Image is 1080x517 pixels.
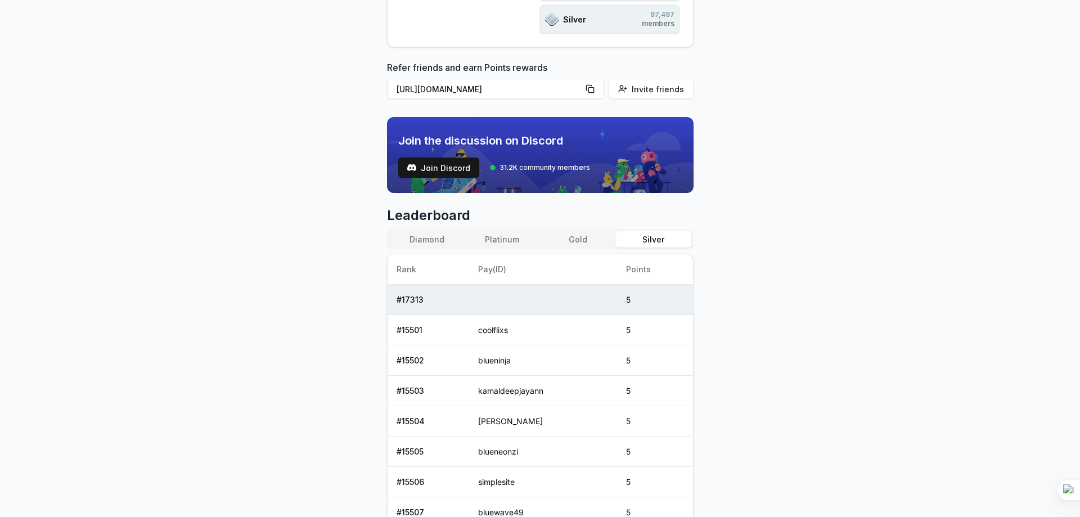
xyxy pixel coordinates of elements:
td: # 15506 [388,467,470,497]
button: Platinum [465,231,540,248]
td: # 15505 [388,437,470,467]
span: Invite friends [632,83,684,95]
td: # 15504 [388,406,470,437]
span: Silver [563,14,586,25]
th: Pay(ID) [469,254,617,285]
div: Refer friends and earn Points rewards [387,61,694,104]
span: Join Discord [421,162,470,174]
button: [URL][DOMAIN_NAME] [387,79,604,99]
td: # 15503 [388,376,470,406]
th: Rank [388,254,470,285]
td: 5 [617,285,693,315]
th: Points [617,254,693,285]
td: 5 [617,467,693,497]
button: Diamond [389,231,465,248]
td: 5 [617,406,693,437]
a: testJoin Discord [398,158,479,178]
button: Gold [540,231,615,248]
td: # 17313 [388,285,470,315]
span: Join the discussion on Discord [398,133,590,149]
td: # 15502 [388,345,470,376]
span: Leaderboard [387,206,694,224]
td: 5 [617,437,693,467]
td: 5 [617,376,693,406]
button: Invite friends [609,79,694,99]
td: kamaldeepjayann [469,376,617,406]
button: Join Discord [398,158,479,178]
td: [PERSON_NAME] [469,406,617,437]
td: blueneonzi [469,437,617,467]
td: coolflixs [469,315,617,345]
td: simplesite [469,467,617,497]
img: discord_banner [387,117,694,193]
td: blueninja [469,345,617,376]
img: ranks_icon [545,12,559,26]
td: # 15501 [388,315,470,345]
td: 5 [617,315,693,345]
button: Silver [615,231,691,248]
span: 97,497 [642,10,674,19]
span: members [642,19,674,28]
img: test [407,163,416,172]
span: 31.2K community members [499,163,590,172]
td: 5 [617,345,693,376]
